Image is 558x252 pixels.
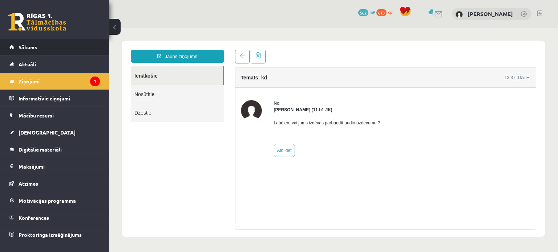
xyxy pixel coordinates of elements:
[9,209,100,226] a: Konferences
[396,46,421,53] div: 13:37 [DATE]
[132,47,158,53] h4: Temats: kd
[9,56,100,73] a: Aktuāli
[376,9,396,15] a: 673 xp
[165,79,223,84] strong: [PERSON_NAME] (11.b1 JK)
[9,90,100,107] a: Informatīvie ziņojumi
[9,124,100,141] a: [DEMOGRAPHIC_DATA]
[9,158,100,175] a: Maksājumi
[456,11,463,18] img: Marta Broka
[90,77,100,86] i: 1
[9,141,100,158] a: Digitālie materiāli
[358,9,368,16] span: 562
[19,90,100,107] legend: Informatīvie ziņojumi
[8,13,66,31] a: Rīgas 1. Tālmācības vidusskola
[9,226,100,243] a: Proktoringa izmēģinājums
[19,146,62,153] span: Digitālie materiāli
[19,231,82,238] span: Proktoringa izmēģinājums
[132,72,153,93] img: Dmitrijs Fedičevs
[19,129,76,136] span: [DEMOGRAPHIC_DATA]
[388,9,392,15] span: xp
[22,75,115,94] a: Dzēstie
[9,73,100,90] a: Ziņojumi1
[369,9,375,15] span: mP
[19,197,76,204] span: Motivācijas programma
[165,92,271,98] p: Labdien, vai jums izdēvas parbaudīt audio uzdevumu ?
[9,39,100,55] a: Sākums
[19,180,38,187] span: Atzīmes
[19,44,37,50] span: Sākums
[9,192,100,209] a: Motivācijas programma
[19,61,36,67] span: Aktuāli
[468,10,513,17] a: [PERSON_NAME]
[165,116,186,129] a: Atbildēt
[22,57,115,75] a: Nosūtītie
[19,158,100,175] legend: Maksājumi
[19,73,100,90] legend: Ziņojumi
[376,9,387,16] span: 673
[165,72,271,79] div: No:
[22,38,114,57] a: Ienākošie
[22,22,115,35] a: Jauns ziņojums
[358,9,375,15] a: 562 mP
[19,112,54,119] span: Mācību resursi
[9,175,100,192] a: Atzīmes
[9,107,100,124] a: Mācību resursi
[19,214,49,221] span: Konferences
